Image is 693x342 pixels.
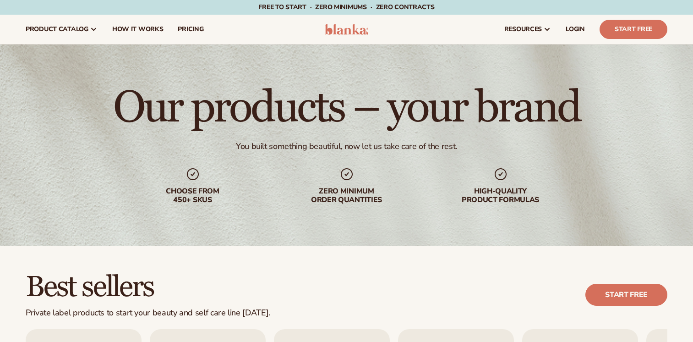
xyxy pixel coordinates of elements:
[497,15,558,44] a: resources
[113,86,580,130] h1: Our products – your brand
[600,20,667,39] a: Start Free
[134,187,251,204] div: Choose from 450+ Skus
[178,26,203,33] span: pricing
[170,15,211,44] a: pricing
[558,15,592,44] a: LOGIN
[18,15,105,44] a: product catalog
[504,26,542,33] span: resources
[105,15,171,44] a: How It Works
[325,24,368,35] img: logo
[26,308,270,318] div: Private label products to start your beauty and self care line [DATE].
[258,3,434,11] span: Free to start · ZERO minimums · ZERO contracts
[112,26,164,33] span: How It Works
[26,272,270,303] h2: Best sellers
[26,26,88,33] span: product catalog
[566,26,585,33] span: LOGIN
[585,284,667,306] a: Start free
[442,187,559,204] div: High-quality product formulas
[236,141,457,152] div: You built something beautiful, now let us take care of the rest.
[288,187,405,204] div: Zero minimum order quantities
